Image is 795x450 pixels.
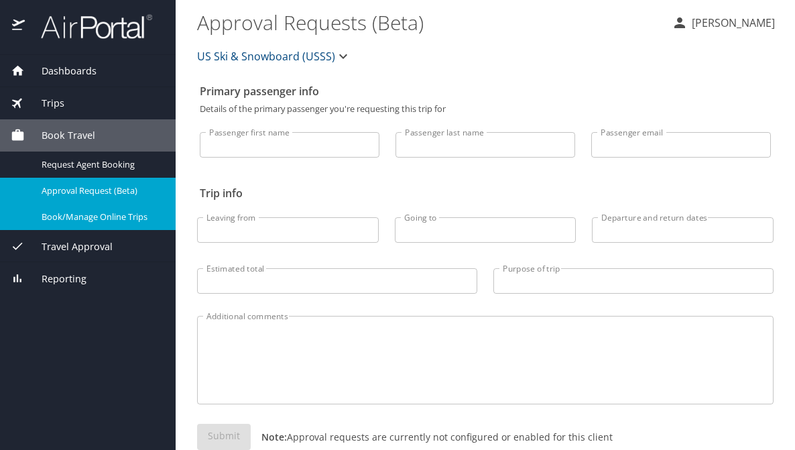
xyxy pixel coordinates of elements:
span: Book/Manage Online Trips [42,211,160,223]
span: US Ski & Snowboard (USSS) [197,47,335,66]
button: US Ski & Snowboard (USSS) [192,43,357,70]
strong: Note: [261,431,287,443]
h1: Approval Requests (Beta) [197,1,661,43]
h2: Primary passenger info [200,80,771,102]
p: Details of the primary passenger you're requesting this trip for [200,105,771,113]
h2: Trip info [200,182,771,204]
img: icon-airportal.png [12,13,26,40]
span: Trips [25,96,64,111]
span: Approval Request (Beta) [42,184,160,197]
p: Approval requests are currently not configured or enabled for this client [251,430,613,444]
span: Reporting [25,272,86,286]
p: [PERSON_NAME] [688,15,775,31]
span: Dashboards [25,64,97,78]
span: Request Agent Booking [42,158,160,171]
span: Travel Approval [25,239,113,254]
img: airportal-logo.png [26,13,152,40]
button: [PERSON_NAME] [666,11,780,35]
span: Book Travel [25,128,95,143]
